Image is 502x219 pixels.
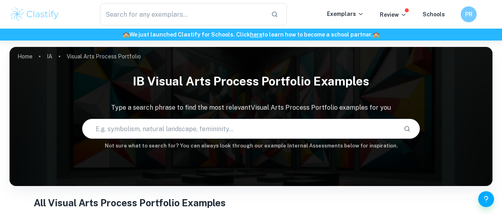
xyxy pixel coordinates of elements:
span: 🏫 [123,31,129,38]
input: Search for any exemplars... [100,3,265,25]
a: here [250,31,262,38]
input: E.g. symbolism, natural landscape, femininity... [83,118,398,140]
button: PR [461,6,477,22]
p: Type a search phrase to find the most relevant Visual Arts Process Portfolio examples for you [10,103,492,112]
a: Schools [423,11,445,17]
h1: All Visual Arts Process Portfolio Examples [34,196,468,210]
button: Search [400,122,414,136]
h1: IB Visual Arts Process Portfolio examples [10,69,492,93]
h6: Not sure what to search for? You can always look through our example Internal Assessments below f... [10,142,492,150]
a: IA [47,51,52,62]
img: Clastify logo [10,6,60,22]
h6: PR [464,10,473,19]
p: Review [380,10,407,19]
a: Home [17,51,33,62]
p: Visual Arts Process Portfolio [67,52,141,61]
p: Exemplars [327,10,364,18]
span: 🏫 [373,31,379,38]
h6: We just launched Clastify for Schools. Click to learn how to become a school partner. [2,30,500,39]
button: Help and Feedback [478,191,494,207]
